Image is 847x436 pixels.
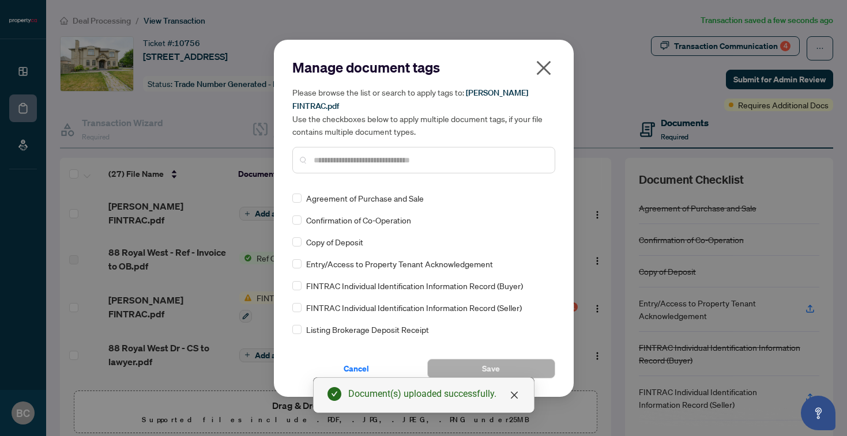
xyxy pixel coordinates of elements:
[534,59,553,77] span: close
[348,387,520,401] div: Document(s) uploaded successfully.
[306,301,522,314] span: FINTRAC Individual Identification Information Record (Seller)
[327,387,341,401] span: check-circle
[306,214,411,226] span: Confirmation of Co-Operation
[292,359,420,378] button: Cancel
[292,86,555,138] h5: Please browse the list or search to apply tags to: Use the checkboxes below to apply multiple doc...
[306,236,363,248] span: Copy of Deposit
[306,257,493,270] span: Entry/Access to Property Tenant Acknowledgement
[306,192,424,204] span: Agreement of Purchase and Sale
[510,390,519,400] span: close
[306,323,429,336] span: Listing Brokerage Deposit Receipt
[292,58,555,77] h2: Manage document tags
[292,88,528,111] span: [PERSON_NAME] FINTRAC.pdf
[427,359,555,378] button: Save
[801,396,835,430] button: Open asap
[306,279,523,292] span: FINTRAC Individual Identification Information Record (Buyer)
[344,359,369,378] span: Cancel
[508,389,521,401] a: Close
